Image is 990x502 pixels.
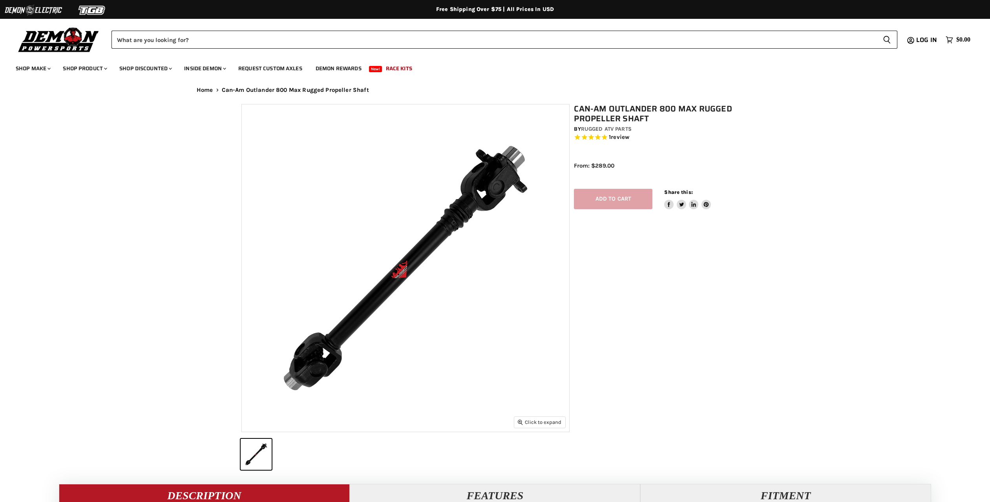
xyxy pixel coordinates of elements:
img: TGB Logo 2 [63,3,122,18]
a: Demon Rewards [310,60,367,77]
ul: Main menu [10,57,968,77]
a: Shop Product [57,60,112,77]
a: Shop Make [10,60,55,77]
a: Shop Discounted [113,60,177,77]
span: New! [369,66,382,72]
span: Rated 5.0 out of 5 stars 1 reviews [574,133,753,142]
a: Inside Demon [178,60,231,77]
span: Share this: [664,189,692,195]
img: Demon Electric Logo 2 [4,3,63,18]
div: by [574,125,753,133]
nav: Breadcrumbs [181,87,809,93]
a: Home [197,87,213,93]
a: Rugged ATV Parts [581,126,632,132]
span: Log in [916,35,937,45]
a: Race Kits [380,60,418,77]
span: review [611,134,629,141]
aside: Share this: [664,189,711,210]
form: Product [111,31,897,49]
button: Search [877,31,897,49]
span: Click to expand [518,419,561,425]
img: IMAGE [242,104,569,432]
button: Click to expand [514,417,565,427]
h1: Can-Am Outlander 800 Max Rugged Propeller Shaft [574,104,753,124]
button: IMAGE thumbnail [241,439,272,470]
a: $0.00 [942,34,974,46]
div: Free Shipping Over $75 | All Prices In USD [181,6,809,13]
input: Search [111,31,877,49]
span: Can-Am Outlander 800 Max Rugged Propeller Shaft [222,87,369,93]
span: 1 reviews [609,134,629,141]
span: $0.00 [956,36,970,44]
a: Request Custom Axles [232,60,308,77]
a: Log in [913,37,942,44]
span: From: $289.00 [574,162,614,169]
img: Demon Powersports [16,26,102,53]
